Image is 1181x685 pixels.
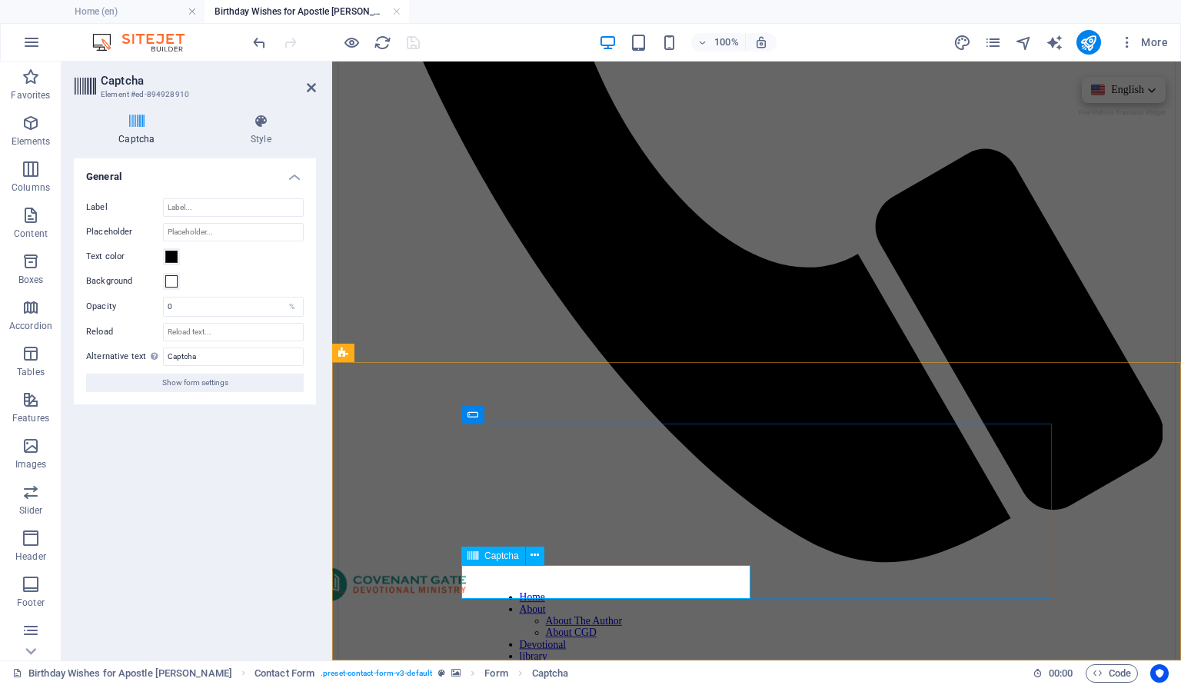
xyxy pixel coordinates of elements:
[1093,664,1131,683] span: Code
[250,33,268,52] button: undo
[86,323,163,341] label: Reload
[15,550,46,563] p: Header
[163,223,304,241] input: Placeholder...
[747,48,833,55] a: Free Website Translator Widget
[86,248,163,266] label: Text color
[1113,30,1174,55] button: More
[12,181,50,194] p: Columns
[953,33,972,52] button: design
[86,374,304,392] button: Show form settings
[86,347,163,366] label: Alternative text
[101,74,316,88] h2: Captcha
[984,34,1002,52] i: Pages (Ctrl+Alt+S)
[1015,33,1033,52] button: navigator
[374,34,391,52] i: Reload page
[12,412,49,424] p: Features
[1086,664,1138,683] button: Code
[86,198,163,217] label: Label
[1060,667,1062,679] span: :
[1046,34,1063,52] i: AI Writer
[205,3,409,20] h4: Birthday Wishes for Apostle [PERSON_NAME] (en)
[206,114,316,146] h4: Style
[12,135,51,148] p: Elements
[101,88,285,101] h3: Element #ed-894928910
[1080,34,1097,52] i: Publish
[9,320,52,332] p: Accordion
[86,302,163,311] label: Opacity
[19,504,43,517] p: Slider
[163,323,304,341] input: Reload text...
[74,114,206,146] h4: Captcha
[451,669,461,677] i: This element contains a background
[14,228,48,240] p: Content
[1150,664,1169,683] button: Usercentrics
[17,366,45,378] p: Tables
[691,33,746,52] button: 100%
[1015,34,1033,52] i: Navigator
[342,33,361,52] button: Click here to leave preview mode and continue editing
[1046,33,1064,52] button: text_generator
[484,551,519,560] span: Captcha
[1119,35,1168,50] span: More
[953,34,971,52] i: Design (Ctrl+Alt+Y)
[74,158,316,186] h4: General
[251,34,268,52] i: Undo: Add element (Ctrl+Z)
[1076,30,1101,55] button: publish
[163,198,304,217] input: Label...
[1049,664,1073,683] span: 00 00
[17,597,45,609] p: Footer
[162,374,228,392] span: Show form settings
[18,274,44,286] p: Boxes
[86,272,163,291] label: Background
[86,223,163,241] label: Placeholder
[532,664,569,683] span: Click to select. Double-click to edit
[88,33,204,52] img: Editor Logo
[281,298,303,316] div: %
[321,664,432,683] span: . preset-contact-form-v3-default
[484,664,507,683] span: Click to select. Double-click to edit
[1033,664,1073,683] h6: Session time
[254,664,569,683] nav: breadcrumb
[373,33,391,52] button: reload
[15,458,47,471] p: Images
[254,664,314,683] span: Click to select. Double-click to edit
[163,347,304,366] input: Placeholder...
[11,89,50,101] p: Favorites
[754,35,768,49] i: On resize automatically adjust zoom level to fit chosen device.
[12,664,232,683] a: Click to cancel selection. Double-click to open Pages
[438,669,445,677] i: This element is a customizable preset
[714,33,739,52] h6: 100%
[984,33,1003,52] button: pages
